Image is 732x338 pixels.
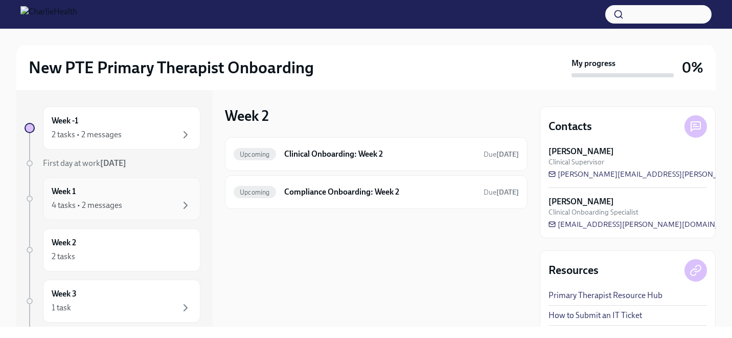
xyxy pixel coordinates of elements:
a: Week 22 tasks [25,228,200,271]
div: 4 tasks • 2 messages [52,200,122,211]
div: 2 tasks • 2 messages [52,129,122,140]
h4: Resources [548,263,599,278]
h6: Week 3 [52,288,77,300]
strong: [DATE] [496,150,519,159]
a: UpcomingClinical Onboarding: Week 2Due[DATE] [234,146,519,162]
h6: Clinical Onboarding: Week 2 [284,149,475,160]
h6: Compliance Onboarding: Week 2 [284,186,475,198]
a: Primary Therapist Resource Hub [548,290,662,301]
a: Week 31 task [25,280,200,323]
span: Upcoming [234,151,276,158]
h3: 0% [682,58,703,77]
a: UpcomingCompliance Onboarding: Week 2Due[DATE] [234,184,519,200]
div: 1 task [52,302,71,313]
h6: Week 1 [52,186,76,197]
span: Clinical Onboarding Specialist [548,207,638,217]
span: Clinical Supervisor [548,157,604,167]
strong: [PERSON_NAME] [548,146,614,157]
span: Upcoming [234,188,276,196]
h4: Contacts [548,119,592,134]
img: CharlieHealth [20,6,77,23]
a: First day at work[DATE] [25,158,200,169]
h3: Week 2 [225,107,269,125]
strong: [DATE] [496,188,519,197]
span: Due [484,188,519,197]
span: August 30th, 2025 09:00 [484,187,519,197]
span: Due [484,150,519,159]
span: August 30th, 2025 09:00 [484,150,519,159]
a: How to Submit an IT Ticket [548,310,642,321]
h6: Week -1 [52,115,78,126]
a: Week 14 tasks • 2 messages [25,177,200,220]
h6: Week 2 [52,237,76,248]
h2: New PTE Primary Therapist Onboarding [29,57,314,78]
strong: [DATE] [100,158,126,168]
strong: My progress [571,58,615,69]
span: First day at work [43,158,126,168]
a: Week -12 tasks • 2 messages [25,107,200,150]
strong: [PERSON_NAME] [548,196,614,207]
div: 2 tasks [52,251,75,262]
